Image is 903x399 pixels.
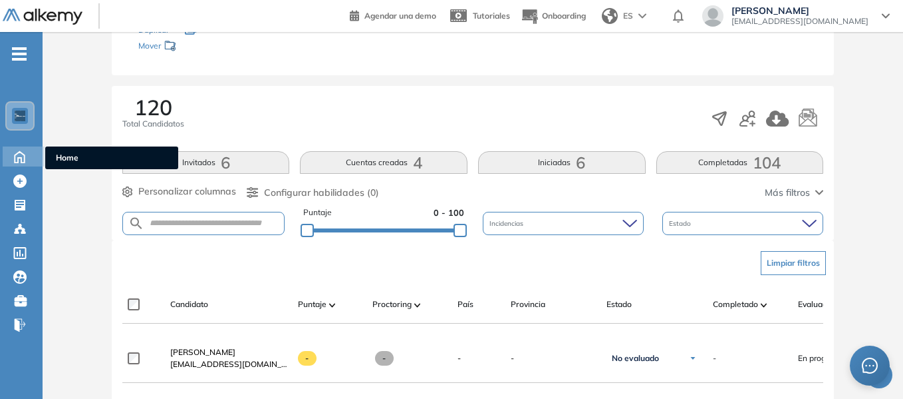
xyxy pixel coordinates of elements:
button: Invitados6 [122,151,290,174]
a: Agendar una demo [350,7,436,23]
button: Limpiar filtros [761,251,826,275]
span: Home [56,152,168,164]
span: Onboarding [542,11,586,21]
button: Cuentas creadas4 [300,151,467,174]
span: Tutoriales [473,11,510,21]
span: País [457,298,473,310]
img: world [602,8,618,24]
button: Más filtros [765,186,823,200]
span: Estado [606,298,632,310]
img: SEARCH_ALT [128,215,144,232]
img: [missing "en.ARROW_ALT" translation] [761,303,767,307]
span: Provincia [511,298,545,310]
span: Evaluación [798,298,838,310]
button: Completadas104 [656,151,824,174]
span: Total Candidatos [122,118,184,130]
img: https://assets.alkemy.org/workspaces/1802/d452bae4-97f6-47ab-b3bf-1c40240bc960.jpg [15,111,25,121]
span: [PERSON_NAME] [170,347,235,357]
span: - [457,352,461,364]
span: Proctoring [372,298,412,310]
img: [missing "en.ARROW_ALT" translation] [329,303,336,307]
span: No evaluado [612,353,659,364]
div: Estado [662,212,823,235]
span: [EMAIL_ADDRESS][DOMAIN_NAME] [731,16,868,27]
div: Mover [138,35,271,59]
span: En progreso [798,352,842,364]
a: [PERSON_NAME] [170,346,287,358]
span: 120 [134,97,172,118]
img: arrow [638,13,646,19]
i: - [12,53,27,55]
button: Configurar habilidades (0) [247,186,379,200]
span: 0 - 100 [434,206,464,219]
span: Personalizar columnas [138,185,236,199]
span: - [511,352,596,364]
button: Personalizar columnas [122,185,236,199]
button: Onboarding [521,2,586,31]
img: Logo [3,9,82,25]
span: - [375,351,394,366]
span: Configurar habilidades (0) [264,186,379,200]
span: Más filtros [765,186,810,200]
span: Agendar una demo [364,11,436,21]
img: Ícono de flecha [689,354,697,362]
span: [PERSON_NAME] [731,5,868,16]
span: Estado [669,218,694,228]
span: Puntaje [298,298,326,310]
span: - [713,352,716,364]
img: [missing "en.ARROW_ALT" translation] [414,303,421,307]
button: Iniciadas6 [478,151,646,174]
span: Candidato [170,298,208,310]
span: message [862,358,878,374]
span: ES [623,10,633,22]
span: Completado [713,298,758,310]
span: - [298,351,317,366]
div: Incidencias [483,212,644,235]
span: Incidencias [489,218,526,228]
span: Puntaje [303,206,332,219]
span: [EMAIL_ADDRESS][DOMAIN_NAME] [170,358,287,370]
